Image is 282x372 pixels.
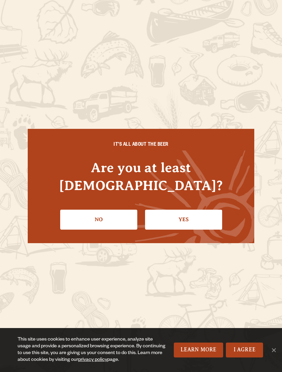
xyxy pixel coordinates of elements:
[60,210,137,229] a: No
[174,343,224,357] a: Learn More
[78,357,107,363] a: privacy policy
[41,142,241,148] h6: IT'S ALL ABOUT THE BEER
[41,159,241,194] h4: Are you at least [DEMOGRAPHIC_DATA]?
[145,210,222,229] a: Confirm I'm 21 or older
[270,347,277,353] span: No
[18,336,166,364] div: This site uses cookies to enhance user experience, analyze site usage and provide a personalized ...
[226,343,263,357] a: I Agree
